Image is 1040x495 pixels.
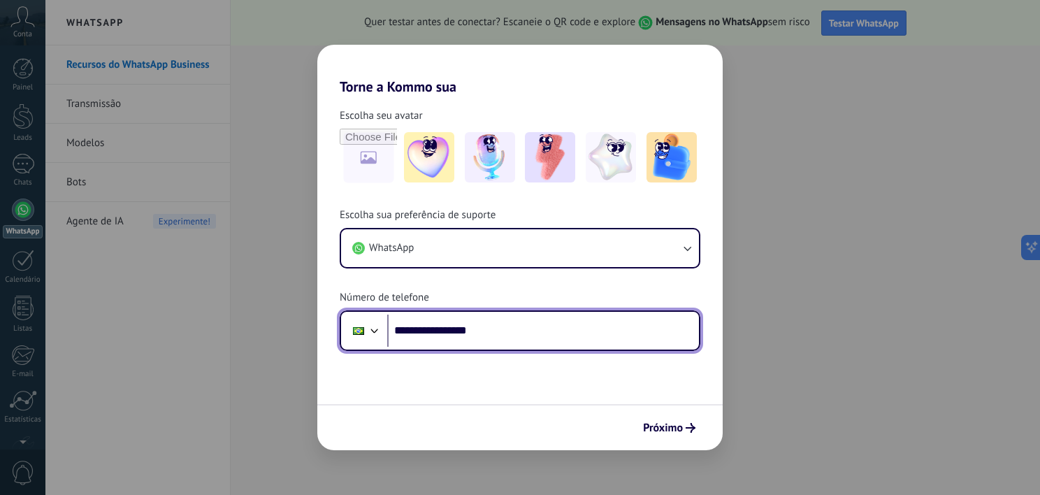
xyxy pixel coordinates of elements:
[369,241,414,255] span: WhatsApp
[340,109,423,123] span: Escolha seu avatar
[465,132,515,182] img: -2.jpeg
[404,132,454,182] img: -1.jpeg
[637,416,702,440] button: Próximo
[643,423,683,433] span: Próximo
[340,208,496,222] span: Escolha sua preferência de suporte
[525,132,575,182] img: -3.jpeg
[647,132,697,182] img: -5.jpeg
[345,316,372,345] div: Brazil: + 55
[340,291,429,305] span: Número de telefone
[341,229,699,267] button: WhatsApp
[317,45,723,95] h2: Torne a Kommo sua
[586,132,636,182] img: -4.jpeg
